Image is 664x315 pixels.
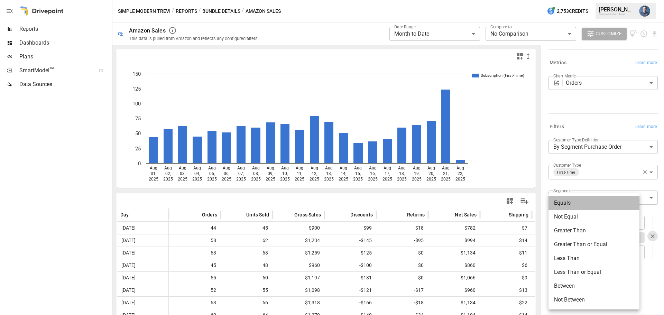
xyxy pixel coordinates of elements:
[548,224,639,238] li: Greater Than
[548,196,639,210] li: Equals
[548,210,639,224] li: Not Equal
[548,238,639,251] li: Greater Than or Equal
[548,293,639,307] li: Not Between
[548,279,639,293] li: Between
[548,251,639,265] li: Less Than
[548,265,639,279] li: Less Than or Equal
